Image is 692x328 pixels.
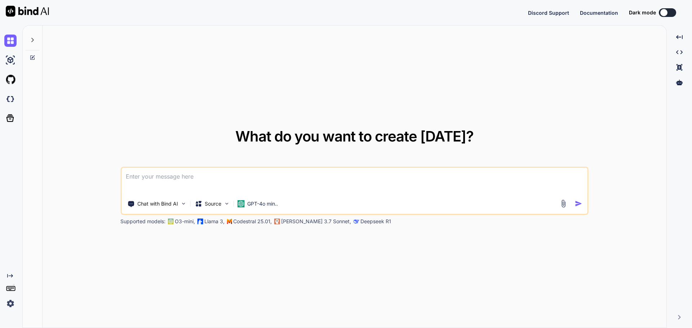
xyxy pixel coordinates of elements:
[528,9,569,17] button: Discord Support
[237,200,244,207] img: GPT-4o mini
[528,10,569,16] span: Discord Support
[559,199,568,208] img: attachment
[197,219,203,224] img: Llama2
[4,54,17,66] img: ai-studio
[4,93,17,105] img: darkCloudIdeIcon
[205,200,221,207] p: Source
[629,9,656,16] span: Dark mode
[204,218,225,225] p: Llama 3,
[227,219,232,224] img: Mistral-AI
[168,219,173,224] img: GPT-4
[223,201,230,207] img: Pick Models
[281,218,351,225] p: [PERSON_NAME] 3.7 Sonnet,
[175,218,195,225] p: O3-mini,
[235,127,474,145] span: What do you want to create [DATE]?
[4,297,17,310] img: settings
[580,10,618,16] span: Documentation
[180,201,186,207] img: Pick Tools
[575,200,582,207] img: icon
[4,35,17,47] img: chat
[360,218,391,225] p: Deepseek R1
[233,218,272,225] p: Codestral 25.01,
[274,219,280,224] img: claude
[4,73,17,86] img: githubLight
[353,219,359,224] img: claude
[6,6,49,17] img: Bind AI
[580,9,618,17] button: Documentation
[120,218,165,225] p: Supported models:
[247,200,278,207] p: GPT-4o min..
[137,200,178,207] p: Chat with Bind AI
